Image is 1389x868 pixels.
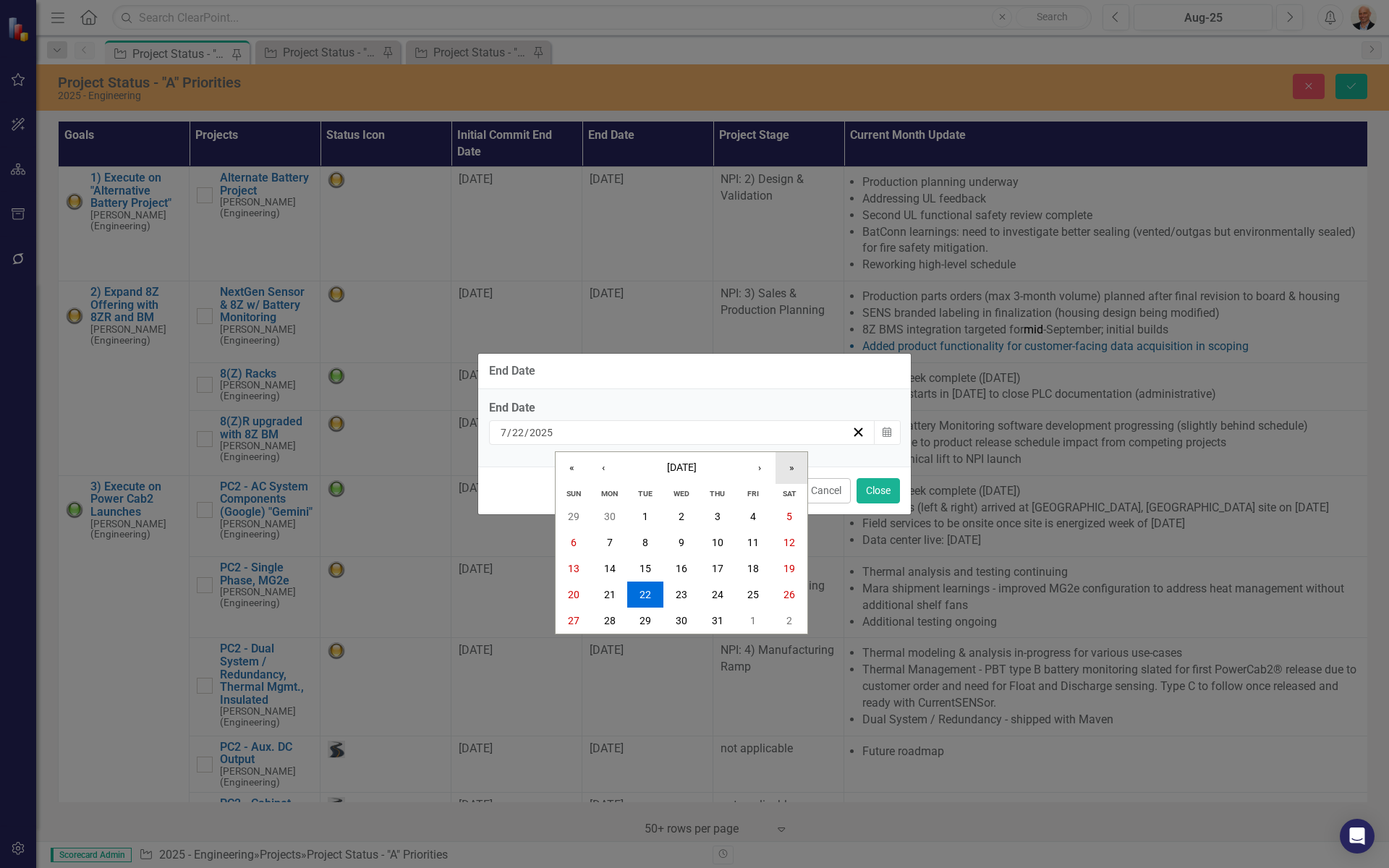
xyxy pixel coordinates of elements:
[604,511,616,522] abbr: June 30, 2025
[638,489,653,498] abbr: Tuesday
[783,537,795,548] abbr: July 12, 2025
[627,608,663,634] button: July 29, 2025
[604,589,616,600] abbr: July 21, 2025
[710,489,725,498] abbr: Thursday
[500,425,507,440] input: mm
[712,537,723,548] abbr: July 10, 2025
[587,452,619,484] button: ‹
[667,461,697,473] span: [DATE]
[489,400,900,417] div: End Date
[663,503,700,529] button: July 2, 2025
[592,556,628,582] button: July 14, 2025
[676,563,687,574] abbr: July 16, 2025
[566,489,581,498] abbr: Sunday
[568,589,579,600] abbr: July 20, 2025
[771,529,807,556] button: July 12, 2025
[556,452,587,484] button: «
[627,503,663,529] button: July 1, 2025
[771,608,807,634] button: August 2, 2025
[592,608,628,634] button: July 28, 2025
[736,608,772,634] button: August 1, 2025
[712,615,723,626] abbr: July 31, 2025
[640,563,651,574] abbr: July 15, 2025
[556,608,592,634] button: July 27, 2025
[607,537,613,548] abbr: July 7, 2025
[802,478,851,503] button: Cancel
[556,529,592,556] button: July 6, 2025
[736,529,772,556] button: July 11, 2025
[712,589,723,600] abbr: July 24, 2025
[592,582,628,608] button: July 21, 2025
[556,582,592,608] button: July 20, 2025
[747,489,759,498] abbr: Friday
[771,556,807,582] button: July 19, 2025
[601,489,618,498] abbr: Monday
[700,608,736,634] button: July 31, 2025
[700,503,736,529] button: July 3, 2025
[857,478,900,503] button: Close
[489,365,535,378] div: End Date
[736,556,772,582] button: July 18, 2025
[663,582,700,608] button: July 23, 2025
[700,582,736,608] button: July 24, 2025
[771,582,807,608] button: July 26, 2025
[642,537,648,548] abbr: July 8, 2025
[568,511,579,522] abbr: June 29, 2025
[676,589,687,600] abbr: July 23, 2025
[679,537,684,548] abbr: July 9, 2025
[747,537,759,548] abbr: July 11, 2025
[676,615,687,626] abbr: July 30, 2025
[747,563,759,574] abbr: July 18, 2025
[679,511,684,522] abbr: July 2, 2025
[627,582,663,608] button: July 22, 2025
[783,489,797,498] abbr: Saturday
[744,452,776,484] button: ›
[604,563,616,574] abbr: July 14, 2025
[640,615,651,626] abbr: July 29, 2025
[783,563,795,574] abbr: July 19, 2025
[700,529,736,556] button: July 10, 2025
[783,589,795,600] abbr: July 26, 2025
[1340,819,1375,854] div: Open Intercom Messenger
[715,511,721,522] abbr: July 3, 2025
[507,426,511,439] span: /
[529,425,553,440] input: yyyy
[571,537,577,548] abbr: July 6, 2025
[592,529,628,556] button: July 7, 2025
[786,511,792,522] abbr: July 5, 2025
[642,511,648,522] abbr: July 1, 2025
[663,608,700,634] button: July 30, 2025
[568,563,579,574] abbr: July 13, 2025
[568,615,579,626] abbr: July 27, 2025
[750,615,756,626] abbr: August 1, 2025
[700,556,736,582] button: July 17, 2025
[627,556,663,582] button: July 15, 2025
[640,589,651,600] abbr: July 22, 2025
[736,503,772,529] button: July 4, 2025
[619,452,744,484] button: [DATE]
[736,582,772,608] button: July 25, 2025
[556,503,592,529] button: June 29, 2025
[604,615,616,626] abbr: July 28, 2025
[771,503,807,529] button: July 5, 2025
[776,452,807,484] button: »
[663,556,700,582] button: July 16, 2025
[556,556,592,582] button: July 13, 2025
[786,615,792,626] abbr: August 2, 2025
[747,589,759,600] abbr: July 25, 2025
[712,563,723,574] abbr: July 17, 2025
[524,426,529,439] span: /
[592,503,628,529] button: June 30, 2025
[511,425,524,440] input: dd
[627,529,663,556] button: July 8, 2025
[663,529,700,556] button: July 9, 2025
[750,511,756,522] abbr: July 4, 2025
[674,489,689,498] abbr: Wednesday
